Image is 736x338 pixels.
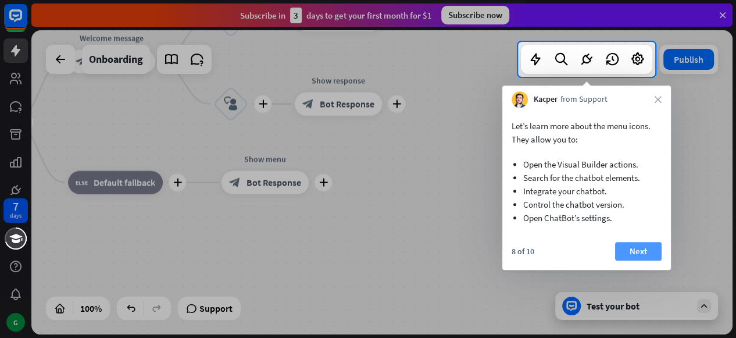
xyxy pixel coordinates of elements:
i: close [655,96,662,103]
span: from Support [560,94,608,105]
li: Integrate your chatbot. [523,184,650,198]
p: Let’s learn more about the menu icons. They allow you to: [512,119,662,146]
span: Kacper [534,94,558,105]
li: Open the Visual Builder actions. [523,158,650,171]
li: Open ChatBot’s settings. [523,211,650,225]
button: Open LiveChat chat widget [9,5,44,40]
div: 8 of 10 [512,246,534,257]
li: Control the chatbot version. [523,198,650,211]
li: Search for the chatbot elements. [523,171,650,184]
button: Next [615,242,662,261]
